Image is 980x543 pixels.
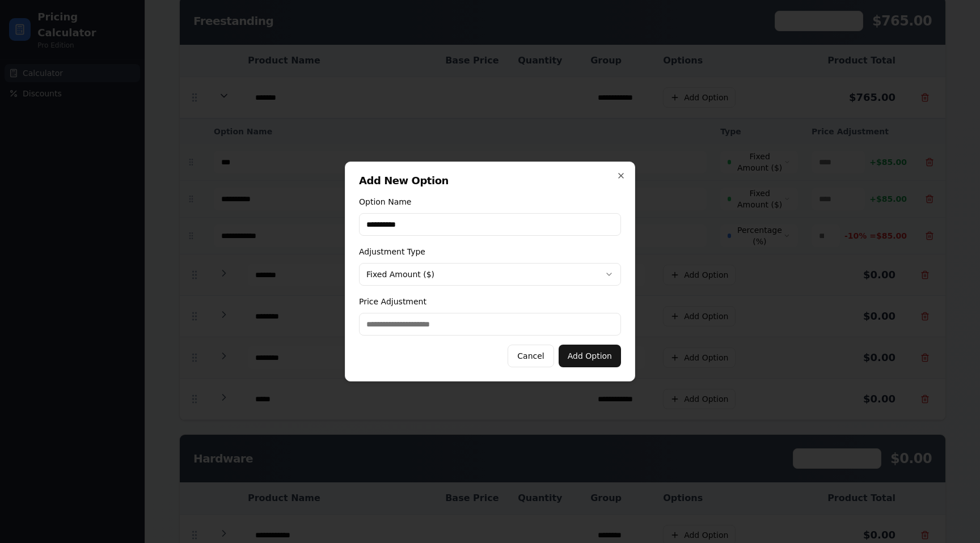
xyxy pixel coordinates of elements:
[508,345,554,367] button: Cancel
[359,247,425,256] label: Adjustment Type
[559,345,621,367] button: Add Option
[359,297,426,306] label: Price Adjustment
[359,176,621,186] h2: Add New Option
[359,197,411,206] label: Option Name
